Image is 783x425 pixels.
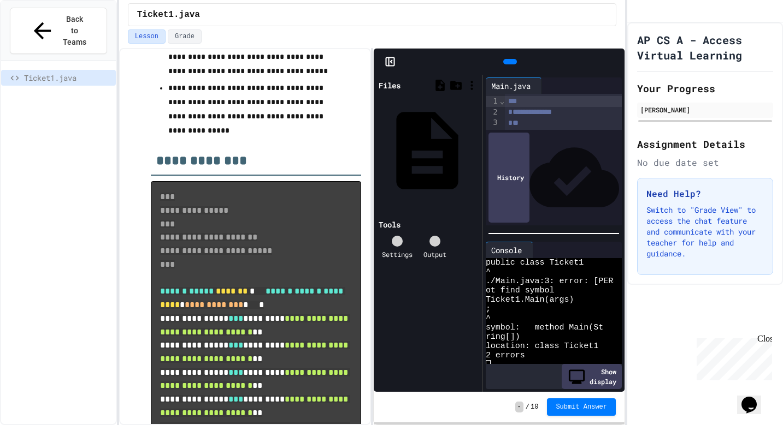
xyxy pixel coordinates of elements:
[486,77,542,94] div: Main.java
[547,398,616,416] button: Submit Answer
[640,105,770,115] div: [PERSON_NAME]
[562,364,622,389] div: Show display
[531,403,538,411] span: 10
[646,187,764,200] h3: Need Help?
[486,295,574,304] span: Ticket1.Main(args)
[515,402,523,412] span: -
[486,258,584,267] span: public class Ticket1
[486,128,499,139] div: 4
[486,96,499,107] div: 1
[499,97,505,105] span: Fold line
[24,72,111,83] span: Ticket1.java
[486,267,491,277] span: ^
[486,244,527,256] div: Console
[637,156,773,169] div: No due date set
[486,80,536,92] div: Main.java
[137,8,200,21] span: Ticket1.java
[556,403,607,411] span: Submit Answer
[486,304,491,314] span: ;
[62,14,87,48] span: Back to Teams
[486,351,525,360] span: 2 errors
[486,242,533,258] div: Console
[486,323,603,332] span: symbol: method Main(St
[423,249,446,259] div: Output
[488,133,529,222] div: History
[128,29,166,44] button: Lesson
[486,286,555,295] span: ot find symbol
[526,403,529,411] span: /
[10,8,107,54] button: Back to Teams
[486,332,520,342] span: ring[])
[486,117,499,128] div: 3
[486,342,598,351] span: location: class Ticket1
[637,32,773,63] h1: AP CS A - Access Virtual Learning
[168,29,202,44] button: Grade
[637,136,773,152] h2: Assignment Details
[379,219,401,230] div: Tools
[486,314,491,323] span: ^
[4,4,75,69] div: Chat with us now!Close
[737,381,772,414] iframe: chat widget
[692,334,772,380] iframe: chat widget
[486,107,499,118] div: 2
[486,277,657,286] span: ./Main.java:3: error: [PERSON_NAME]
[382,249,413,259] div: Settings
[379,80,401,91] div: Files
[637,81,773,96] h2: Your Progress
[646,205,764,259] p: Switch to "Grade View" to access the chat feature and communicate with your teacher for help and ...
